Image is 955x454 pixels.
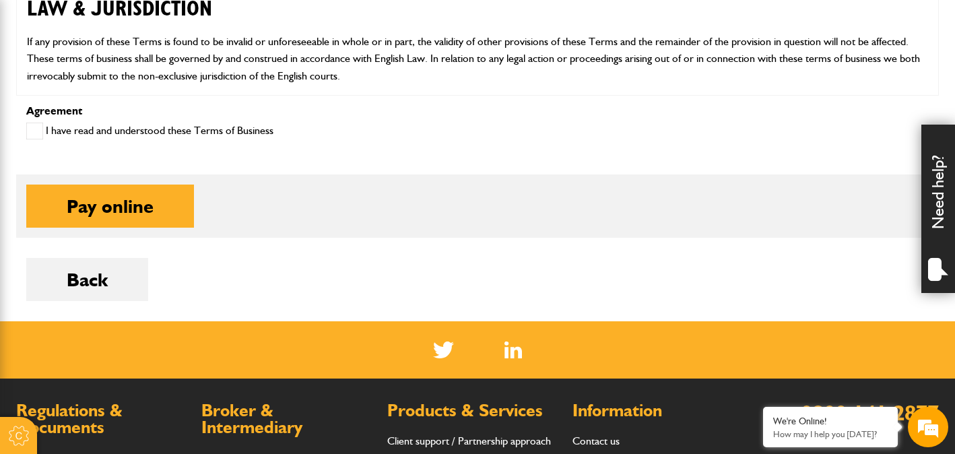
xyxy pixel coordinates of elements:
[26,258,148,301] button: Back
[221,7,253,39] div: Minimize live chat window
[27,33,928,85] p: If any provision of these Terms is found to be invalid or unforeseeable in whole or in part, the ...
[70,75,226,93] div: Chat with us now
[572,434,620,447] a: Contact us
[773,416,888,427] div: We're Online!
[26,185,194,228] button: Pay online
[18,244,246,343] textarea: Type your message and hit 'Enter'
[183,354,244,372] em: Start Chat
[801,399,939,426] a: 0800 141 2877
[26,123,273,139] label: I have read and understood these Terms of Business
[18,204,246,234] input: Enter your phone number
[433,342,454,358] img: Twitter
[18,125,246,154] input: Enter your last name
[16,402,188,436] h2: Regulations & Documents
[387,434,551,447] a: Client support / Partnership approach
[572,402,744,420] h2: Information
[26,106,929,117] p: Agreement
[201,402,373,436] h2: Broker & Intermediary
[504,342,523,358] a: LinkedIn
[23,75,57,94] img: d_20077148190_company_1631870298795_20077148190
[921,125,955,293] div: Need help?
[387,402,559,420] h2: Products & Services
[18,164,246,194] input: Enter your email address
[773,429,888,439] p: How may I help you today?
[504,342,523,358] img: Linked In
